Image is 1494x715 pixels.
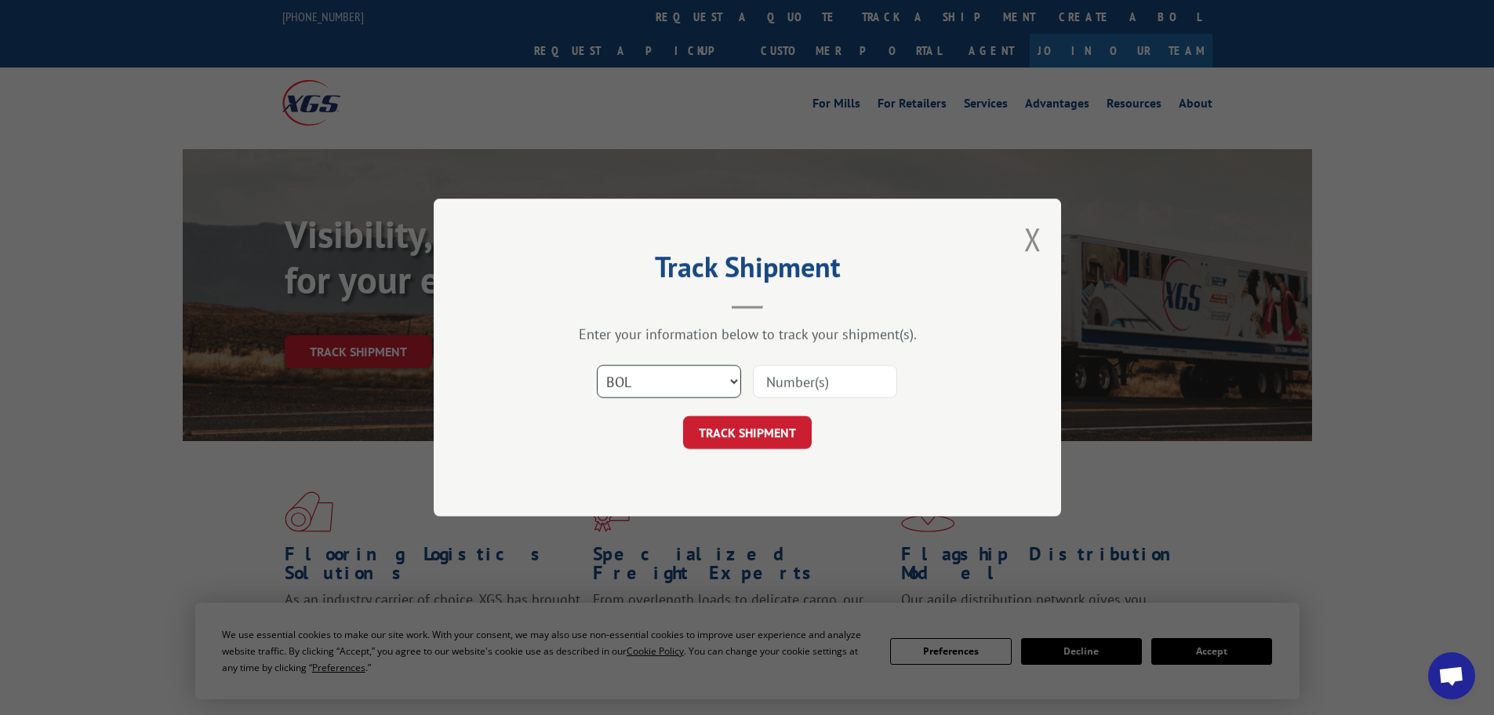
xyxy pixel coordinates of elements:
div: Open chat [1428,652,1475,699]
div: Enter your information below to track your shipment(s). [512,325,983,343]
h2: Track Shipment [512,256,983,286]
button: Close modal [1024,218,1041,260]
input: Number(s) [753,365,897,398]
button: TRACK SHIPMENT [683,416,812,449]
